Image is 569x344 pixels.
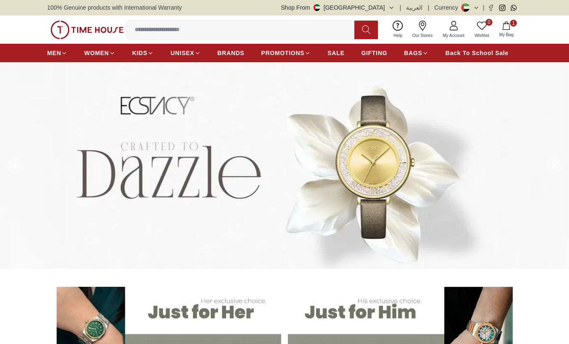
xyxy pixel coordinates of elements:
a: MEN [47,45,67,61]
a: 0Wishlist [470,19,494,40]
button: العربية [406,3,423,12]
span: 100% Genuine products with International Warranty [47,3,182,12]
img: ... [51,21,124,39]
a: SALE [327,45,344,61]
a: GIFTING [361,45,387,61]
a: KIDS [132,45,154,61]
span: UNISEX [170,49,194,57]
span: MEN [47,49,61,57]
a: BRANDS [218,45,245,61]
span: PROMOTIONS [261,49,305,57]
span: Wishlist [471,32,492,39]
a: Instagram [499,5,505,11]
span: Our Stores [409,32,436,39]
span: KIDS [132,49,147,57]
span: My Account [439,32,468,39]
span: | [428,3,429,12]
span: GIFTING [361,49,387,57]
a: Facebook [488,5,494,11]
a: Back To School Sale [445,45,508,61]
span: BAGS [404,49,422,57]
span: WOMEN [84,49,109,57]
a: UNISEX [170,45,200,61]
a: Whatsapp [511,5,517,11]
a: BAGS [404,45,428,61]
span: Help [390,32,406,39]
span: | [400,3,401,12]
span: 1 [510,20,517,26]
div: Currency [434,3,462,12]
span: My Bag [496,32,517,38]
a: Our Stores [407,19,438,40]
button: 1My Bag [494,20,518,40]
span: 0 [486,19,492,26]
span: | [483,3,484,12]
span: Back To School Sale [445,49,508,57]
button: Shop From[GEOGRAPHIC_DATA] [281,3,395,12]
a: WOMEN [84,45,115,61]
a: PROMOTIONS [261,45,311,61]
span: BRANDS [218,49,245,57]
span: SALE [327,49,344,57]
a: Help [388,19,407,40]
img: United Arab Emirates [314,4,320,11]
